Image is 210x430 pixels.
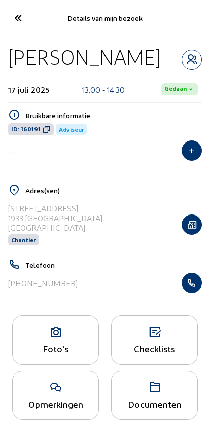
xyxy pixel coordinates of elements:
h5: Bruikbare informatie [25,111,202,120]
div: Opmerkingen [13,399,98,409]
div: [STREET_ADDRESS] [8,203,102,213]
div: [GEOGRAPHIC_DATA] [8,223,102,232]
div: Documenten [112,399,197,409]
div: [PHONE_NUMBER] [8,278,78,288]
div: Foto's [13,343,98,354]
span: Gedaan [164,85,187,93]
div: Details van mijn bezoek [35,14,175,22]
span: Chantier [11,236,36,243]
div: Checklists [112,343,197,354]
div: 1933 [GEOGRAPHIC_DATA] [8,213,102,223]
div: 17 juli 2025 [8,85,49,94]
span: Adviseur [59,126,84,133]
span: ID: 160191 [11,125,41,133]
div: 13:00 - 14:30 [82,85,125,94]
img: Energy Protect Ramen & Deuren [8,152,18,154]
h5: Telefoon [25,261,202,269]
div: [PERSON_NAME] [8,44,160,70]
h5: Adres(sen) [25,186,202,195]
